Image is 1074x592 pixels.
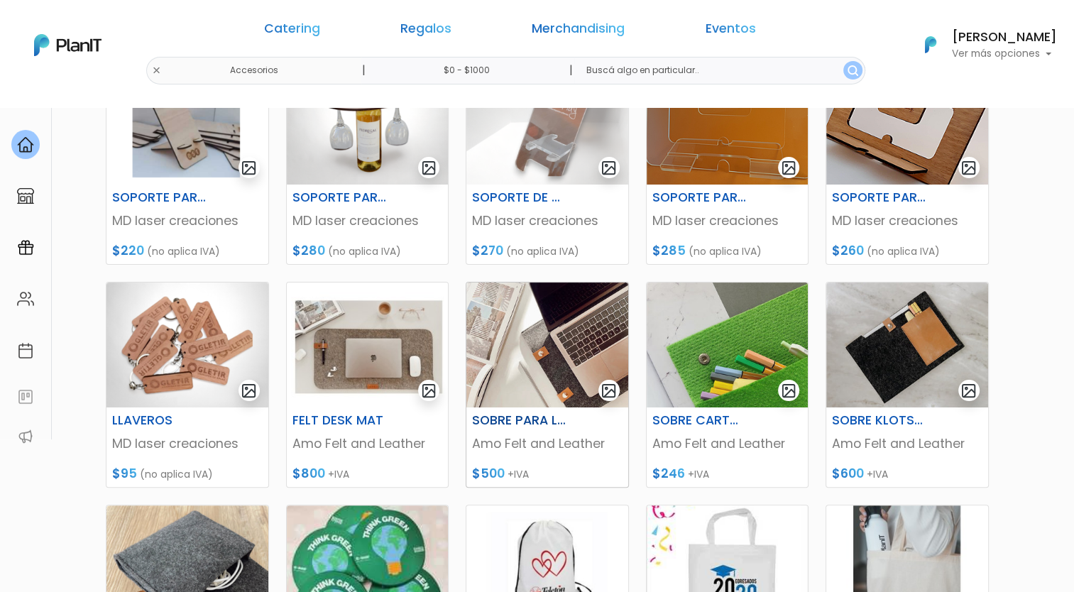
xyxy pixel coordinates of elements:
a: Eventos [705,23,755,40]
p: Ver más opciones [952,49,1057,59]
img: thumb_sobre_n1.jpg [466,283,628,407]
p: | [569,62,572,79]
h6: SOBRE KLOTS CHICO [823,413,935,428]
span: (no aplica IVA) [328,244,401,258]
img: thumb_Captura_de_pantalla_2024-09-06_105359.png [106,60,268,185]
p: MD laser creaciones [292,212,443,230]
a: gallery-light SOBRE KLOTS CHICO Amo Felt and Leather $600 +IVA [826,282,989,488]
button: PlanIt Logo [PERSON_NAME] Ver más opciones [906,26,1057,63]
span: (no aplica IVA) [689,244,762,258]
a: gallery-light SOPORTE PARA TABLET EN MADERA MD laser creaciones $260 (no aplica IVA) [826,59,989,265]
img: thumb_WhatsApp_Image_2023-07-11_at_18.38-PhotoRoom__1_.png [106,283,268,407]
img: gallery-light [960,160,977,176]
span: +IVA [688,467,709,481]
h6: SOPORTE PARA COPAS [284,190,395,205]
h6: LLAVEROS [104,413,215,428]
img: PlanIt Logo [34,34,102,56]
h6: SOPORTE PARA TABLET EN MADERA [823,190,935,205]
h6: SOBRE CARTUCHERA [644,413,755,428]
a: Merchandising [532,23,625,40]
img: thumb_05.1_Soporte_tablet.png [647,60,809,185]
span: $246 [652,465,685,482]
img: thumb_02_Soporte_cel_acr%C3%ADlico-PhotoRoom__1_.png [466,60,628,185]
a: gallery-light LLAVEROS MD laser creaciones $95 (no aplica IVA) [106,282,269,488]
img: gallery-light [241,160,257,176]
h6: SOPORTE PARA CELULAR EN MADERA [104,190,215,205]
img: gallery-light [601,383,617,399]
img: gallery-light [601,160,617,176]
img: PlanIt Logo [915,29,946,60]
p: | [361,62,365,79]
p: MD laser creaciones [112,212,263,230]
img: home-e721727adea9d79c4d83392d1f703f7f8bce08238fde08b1acbfd93340b81755.svg [17,136,34,153]
p: Amo Felt and Leather [652,434,803,453]
span: $280 [292,242,325,259]
h6: SOPORTE DE CELULAR EN ACRÍLICO [464,190,575,205]
a: Regalos [400,23,451,40]
p: MD laser creaciones [472,212,623,230]
h6: FELT DESK MAT [284,413,395,428]
img: thumb_image__copia___copia___copia___copia___copia___copia___copia___copia___copia___copia___copi... [287,283,449,407]
img: feedback-78b5a0c8f98aac82b08bfc38622c3050aee476f2c9584af64705fc4e61158814.svg [17,388,34,405]
img: thumb_cartuchera1.jpg [647,283,809,407]
span: $285 [652,242,686,259]
span: $270 [472,242,503,259]
a: gallery-light SOPORTE DE CELULAR EN ACRÍLICO MD laser creaciones $270 (no aplica IVA) [466,59,629,265]
input: Buscá algo en particular.. [574,57,865,84]
span: $800 [292,465,325,482]
h6: [PERSON_NAME] [952,31,1057,44]
a: gallery-light SOPORTE PARA COPAS MD laser creaciones $280 (no aplica IVA) [286,59,449,265]
img: close-6986928ebcb1d6c9903e3b54e860dbc4d054630f23adef3a32610726dff6a82b.svg [152,66,161,75]
a: gallery-light SOBRE CARTUCHERA Amo Felt and Leather $246 +IVA [646,282,809,488]
p: Amo Felt and Leather [472,434,623,453]
span: (no aplica IVA) [147,244,220,258]
img: search_button-432b6d5273f82d61273b3651a40e1bd1b912527efae98b1b7a1b2c0702e16a8d.svg [848,65,858,76]
p: MD laser creaciones [112,434,263,453]
img: gallery-light [960,383,977,399]
img: thumb_sobreklotzchico2.jpg [826,283,988,407]
p: Amo Felt and Leather [292,434,443,453]
div: ¿Necesitás ayuda? [73,13,204,41]
p: Amo Felt and Leather [832,434,982,453]
img: gallery-light [781,383,797,399]
span: $500 [472,465,505,482]
span: $95 [112,465,137,482]
img: thumb_04_SoporteTablet.png [826,60,988,185]
img: gallery-light [421,383,437,399]
img: gallery-light [421,160,437,176]
span: (no aplica IVA) [867,244,940,258]
a: Catering [264,23,320,40]
p: MD laser creaciones [832,212,982,230]
span: +IVA [867,467,888,481]
img: gallery-light [241,383,257,399]
span: $600 [832,465,864,482]
span: (no aplica IVA) [140,467,213,481]
span: +IVA [508,467,529,481]
a: gallery-light FELT DESK MAT Amo Felt and Leather $800 +IVA [286,282,449,488]
span: $220 [112,242,144,259]
img: calendar-87d922413cdce8b2cf7b7f5f62616a5cf9e4887200fb71536465627b3292af00.svg [17,342,34,359]
img: marketplace-4ceaa7011d94191e9ded77b95e3339b90024bf715f7c57f8cf31f2d8c509eaba.svg [17,187,34,204]
span: $260 [832,242,864,259]
h6: SOPORTE PARA TABLET [644,190,755,205]
a: gallery-light SOPORTE PARA CELULAR EN MADERA MD laser creaciones $220 (no aplica IVA) [106,59,269,265]
img: thumb_08-PhotoRoom.png [287,60,449,185]
a: gallery-light SOBRE PARA LAPTOP Amo Felt and Leather $500 +IVA [466,282,629,488]
span: +IVA [328,467,349,481]
img: people-662611757002400ad9ed0e3c099ab2801c6687ba6c219adb57efc949bc21e19d.svg [17,290,34,307]
a: gallery-light SOPORTE PARA TABLET MD laser creaciones $285 (no aplica IVA) [646,59,809,265]
span: (no aplica IVA) [506,244,579,258]
p: MD laser creaciones [652,212,803,230]
img: campaigns-02234683943229c281be62815700db0a1741e53638e28bf9629b52c665b00959.svg [17,239,34,256]
img: gallery-light [781,160,797,176]
img: partners-52edf745621dab592f3b2c58e3bca9d71375a7ef29c3b500c9f145b62cc070d4.svg [17,428,34,445]
h6: SOBRE PARA LAPTOP [464,413,575,428]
